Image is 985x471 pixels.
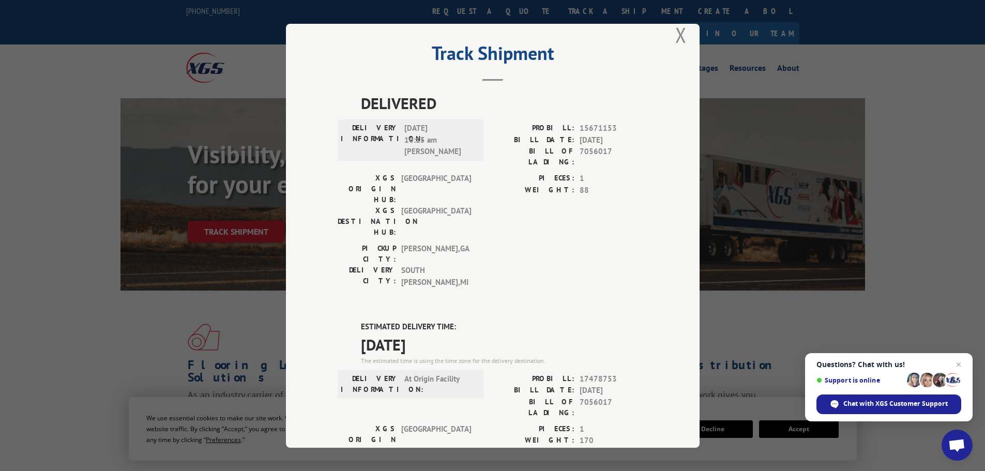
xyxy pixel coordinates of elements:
label: DELIVERY CITY: [338,265,396,288]
span: [GEOGRAPHIC_DATA] [401,423,471,455]
span: DELIVERED [361,92,648,115]
label: PICKUP CITY: [338,243,396,265]
label: PROBILL: [493,373,574,385]
div: The estimated time is using the time zone for the delivery destination. [361,356,648,365]
div: Open chat [942,430,973,461]
span: Chat with XGS Customer Support [843,399,948,408]
span: Close chat [952,358,965,371]
button: Close modal [675,21,687,49]
span: 7056017 [580,396,648,418]
label: DELIVERY INFORMATION: [341,123,399,158]
label: PROBILL: [493,123,574,134]
label: BILL DATE: [493,134,574,146]
span: 7056017 [580,146,648,168]
label: XGS ORIGIN HUB: [338,423,396,455]
span: [DATE] 10:15 am [PERSON_NAME] [404,123,474,158]
span: [GEOGRAPHIC_DATA] [401,173,471,205]
span: [GEOGRAPHIC_DATA] [401,205,471,238]
span: 17478753 [580,373,648,385]
span: 15671153 [580,123,648,134]
label: DELIVERY INFORMATION: [341,373,399,394]
label: BILL OF LADING: [493,396,574,418]
label: ESTIMATED DELIVERY TIME: [361,321,648,333]
span: 88 [580,184,648,196]
label: BILL OF LADING: [493,146,574,168]
span: 1 [580,173,648,185]
span: 170 [580,435,648,447]
span: [PERSON_NAME] , GA [401,243,471,265]
label: WEIGHT: [493,435,574,447]
span: Questions? Chat with us! [816,360,961,369]
span: [DATE] [361,332,648,356]
span: At Origin Facility [404,373,474,394]
label: WEIGHT: [493,184,574,196]
h2: Track Shipment [338,46,648,66]
label: PIECES: [493,423,574,435]
span: [DATE] [580,134,648,146]
span: Support is online [816,376,903,384]
div: Chat with XGS Customer Support [816,394,961,414]
label: XGS DESTINATION HUB: [338,205,396,238]
label: XGS ORIGIN HUB: [338,173,396,205]
span: [DATE] [580,385,648,397]
label: PIECES: [493,173,574,185]
span: SOUTH [PERSON_NAME] , MI [401,265,471,288]
label: BILL DATE: [493,385,574,397]
span: 1 [580,423,648,435]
